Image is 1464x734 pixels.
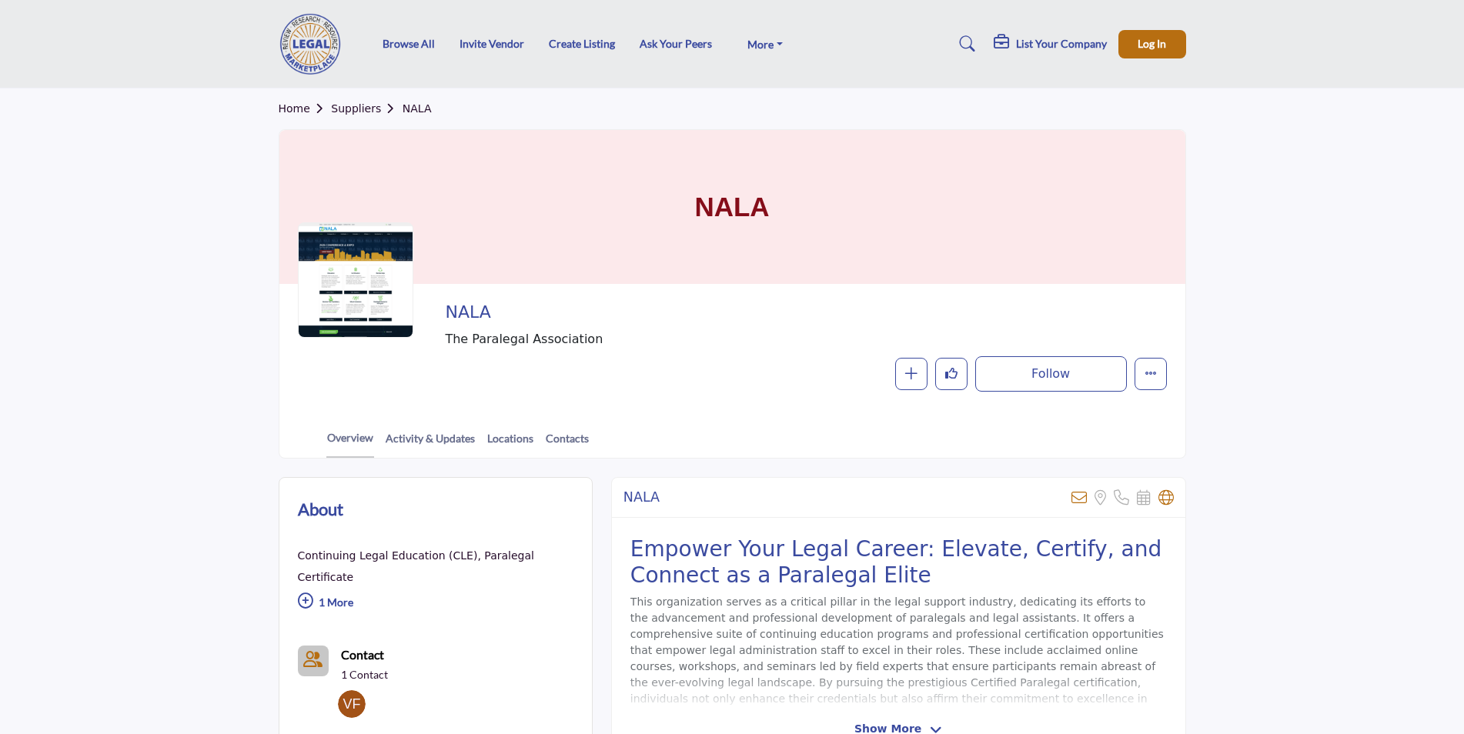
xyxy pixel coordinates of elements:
[403,102,432,115] a: NALA
[279,102,332,115] a: Home
[640,37,712,50] a: Ask Your Peers
[1138,37,1166,50] span: Log In
[1016,37,1107,51] h5: List Your Company
[385,430,476,457] a: Activity & Updates
[298,496,343,522] h2: About
[975,356,1127,392] button: Follow
[1135,358,1167,390] button: More details
[486,430,534,457] a: Locations
[279,13,351,75] img: site Logo
[1118,30,1186,58] button: Log In
[341,667,388,682] a: 1 Contact
[341,647,384,662] b: Contact
[994,35,1107,53] div: List Your Company
[549,37,615,50] a: Create Listing
[737,33,794,55] a: More
[694,130,769,284] h1: NALA
[630,594,1167,723] p: This organization serves as a critical pillar in the legal support industry, dedicating its effor...
[445,302,1158,322] h2: NALA
[341,646,384,664] a: Contact
[298,646,329,676] button: Contact-Employee Icon
[445,330,938,349] span: The Paralegal Association
[383,37,435,50] a: Browse All
[630,536,1167,588] h2: Empower Your Legal Career: Elevate, Certify, and Connect as a Paralegal Elite
[298,646,329,676] a: Link of redirect to contact page
[935,358,968,390] button: Like
[298,549,481,562] a: Continuing Legal Education (CLE),
[944,32,985,56] a: Search
[338,690,366,718] img: Vanessa F.
[298,588,573,621] p: 1 More
[623,489,660,505] h2: NALA
[460,37,524,50] a: Invite Vendor
[326,429,374,458] a: Overview
[331,102,402,115] a: Suppliers
[545,430,590,457] a: Contacts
